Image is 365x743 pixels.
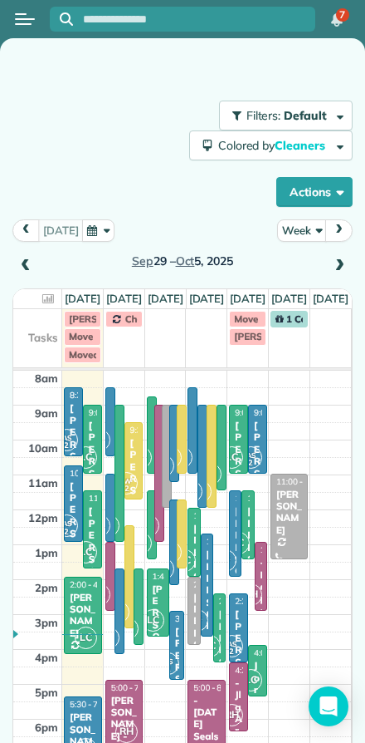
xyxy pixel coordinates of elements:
[70,579,109,590] span: 2:00 - 4:15
[69,480,78,636] div: [PERSON_NAME]
[88,420,97,575] div: [PERSON_NAME]
[219,101,353,130] button: Filters: Default
[28,441,58,455] span: 10am
[115,721,138,743] span: RH
[246,108,281,123] span: Filters:
[234,420,243,575] div: [PERSON_NAME]
[12,219,40,242] button: prev
[70,468,114,479] span: 10:45 - 1:00
[28,476,58,490] span: 11am
[325,219,353,242] button: next
[89,493,134,504] span: 11:30 - 1:45
[38,219,84,242] button: [DATE]
[142,609,164,632] span: LC
[152,583,164,715] div: [PERSON_NAME]
[69,348,240,361] span: Moved D/[PERSON_NAME] to [DATE]
[35,686,58,699] span: 5pm
[88,505,97,661] div: [PERSON_NAME]
[219,596,259,607] span: 2:30 - 4:30
[65,292,100,305] a: [DATE]
[189,292,225,305] a: [DATE]
[275,312,348,325] span: 1 Celebration
[254,647,294,658] span: 4:00 - 5:30
[309,686,348,726] div: Open Intercom Messenger
[56,524,77,540] small: 2
[319,2,354,38] div: 7 unread notifications
[70,390,114,401] span: 8:30 - 10:30
[116,481,137,497] small: 2
[89,407,134,418] span: 9:00 - 11:00
[125,312,255,325] span: Check on Headwaters appts
[246,505,249,661] div: [PERSON_NAME]
[60,12,73,26] svg: Focus search
[130,425,175,435] span: 9:30 - 11:45
[227,639,236,648] span: AS
[193,682,233,693] span: 5:00 - 8:00
[106,292,142,305] a: [DATE]
[284,108,328,123] span: Default
[192,523,195,678] div: [PERSON_NAME]
[206,549,208,704] div: [PERSON_NAME]
[129,437,139,593] div: [PERSON_NAME]
[277,219,327,242] button: Week
[56,438,77,454] small: 2
[75,627,97,649] span: LC
[240,669,262,691] span: LC
[246,450,255,460] span: AS
[254,407,299,418] span: 9:00 - 11:00
[75,446,97,469] span: LC
[70,699,109,710] span: 5:30 - 7:30
[230,292,265,305] a: [DATE]
[211,101,353,130] a: Filters: Default
[176,253,195,268] span: Oct
[75,541,97,563] span: LC
[193,510,238,521] span: 12:00 - 2:00
[247,493,292,504] span: 11:30 - 1:30
[275,489,304,537] div: [PERSON_NAME]
[260,544,300,555] span: 1:00 - 3:00
[260,557,262,652] div: - Pepsi Co
[121,476,132,485] span: JW
[35,406,58,420] span: 9am
[35,546,58,559] span: 1pm
[35,616,58,629] span: 3pm
[221,644,242,660] small: 2
[41,255,324,268] h2: 29 – 5, 2025
[234,505,236,661] div: [PERSON_NAME]
[111,682,151,693] span: 5:00 - 7:00
[15,10,35,28] button: Open menu
[313,292,348,305] a: [DATE]
[276,177,353,207] button: Actions
[235,596,275,607] span: 2:30 - 4:30
[35,651,58,664] span: 4pm
[153,571,192,582] span: 1:45 - 3:45
[132,253,153,268] span: Sep
[275,138,328,153] span: Cleaners
[221,446,243,469] span: LC
[69,330,223,342] span: Move [PERSON_NAME] to [DATE]
[35,721,58,734] span: 6pm
[69,592,97,640] div: [PERSON_NAME]
[339,8,345,22] span: 7
[271,292,307,305] a: [DATE]
[235,493,280,504] span: 11:30 - 2:00
[207,536,251,547] span: 12:45 - 3:45
[312,1,365,37] nav: Main
[148,292,183,305] a: [DATE]
[69,402,78,558] div: [PERSON_NAME]
[193,579,233,590] span: 2:00 - 4:00
[241,455,261,471] small: 2
[62,433,71,442] span: AS
[192,613,202,622] span: AS
[235,665,275,676] span: 4:30 - 6:30
[276,476,321,487] span: 11:00 - 1:30
[218,138,331,153] span: Colored by
[35,581,58,594] span: 2pm
[35,371,58,385] span: 8am
[28,511,58,524] span: 12pm
[189,130,353,160] button: Colored byCleaners
[69,312,218,325] span: [PERSON_NAME] Interview 1pm
[175,613,215,624] span: 3:00 - 5:00
[50,12,73,26] button: Focus search
[221,704,243,726] span: RH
